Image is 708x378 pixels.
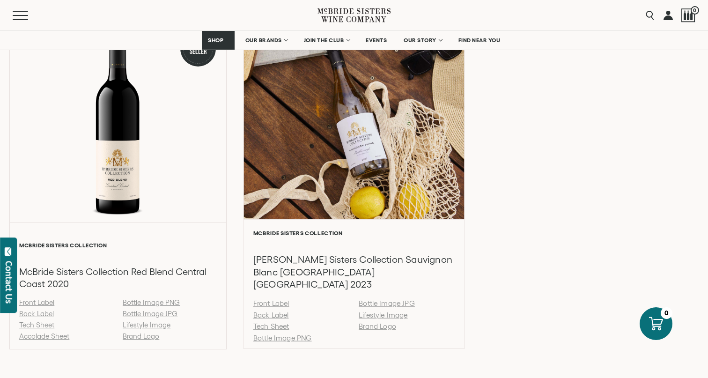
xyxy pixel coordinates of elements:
[366,37,387,44] span: EVENTS
[123,321,170,329] a: Lifestyle Image
[398,31,448,50] a: OUR STORY
[253,334,312,342] a: Bottle Image PNG
[304,37,344,44] span: JOIN THE CLUB
[360,31,393,50] a: EVENTS
[245,37,282,44] span: OUR BRANDS
[458,37,501,44] span: FIND NEAR YOU
[208,37,224,44] span: SHOP
[359,311,407,319] a: Lifestyle Image
[691,6,699,15] span: 0
[359,322,396,330] a: Brand Logo
[4,261,14,304] div: Contact Us
[253,254,455,291] h3: [PERSON_NAME] Sisters Collection Sauvignon Blanc [GEOGRAPHIC_DATA] [GEOGRAPHIC_DATA] 2023
[19,321,54,329] a: Tech Sheet
[123,310,177,318] a: Bottle Image JPG
[19,266,217,290] h3: McBride Sisters Collection Red Blend Central Coast 2020
[123,298,180,306] a: Bottle Image PNG
[123,332,159,340] a: Brand Logo
[253,311,289,319] a: Back Label
[253,300,289,308] a: Front Label
[13,11,46,20] button: Mobile Menu Trigger
[202,31,235,50] a: SHOP
[359,300,415,308] a: Bottle Image JPG
[19,310,54,318] a: Back Label
[452,31,507,50] a: FIND NEAR YOU
[661,307,672,319] div: 0
[298,31,355,50] a: JOIN THE CLUB
[19,332,69,340] a: Accolade Sheet
[239,31,293,50] a: OUR BRANDS
[19,242,217,248] h6: McBride Sisters Collection
[253,322,289,330] a: Tech Sheet
[253,230,455,236] h6: McBride Sisters Collection
[19,298,54,306] a: Front Label
[404,37,436,44] span: OUR STORY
